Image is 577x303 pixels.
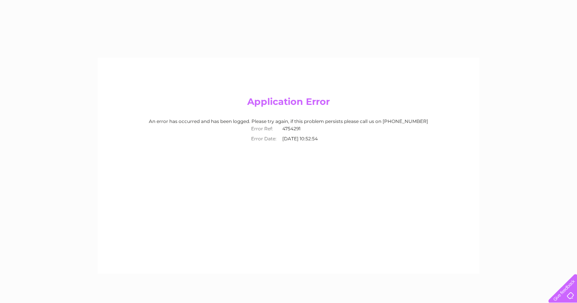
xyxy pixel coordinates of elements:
th: Error Date: [247,134,280,144]
td: 4754291 [280,124,330,134]
div: An error has occurred and has been logged. Please try again, if this problem persists please call... [105,119,472,144]
td: [DATE] 10:52:54 [280,134,330,144]
th: Error Ref: [247,124,280,134]
h2: Application Error [105,96,472,111]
